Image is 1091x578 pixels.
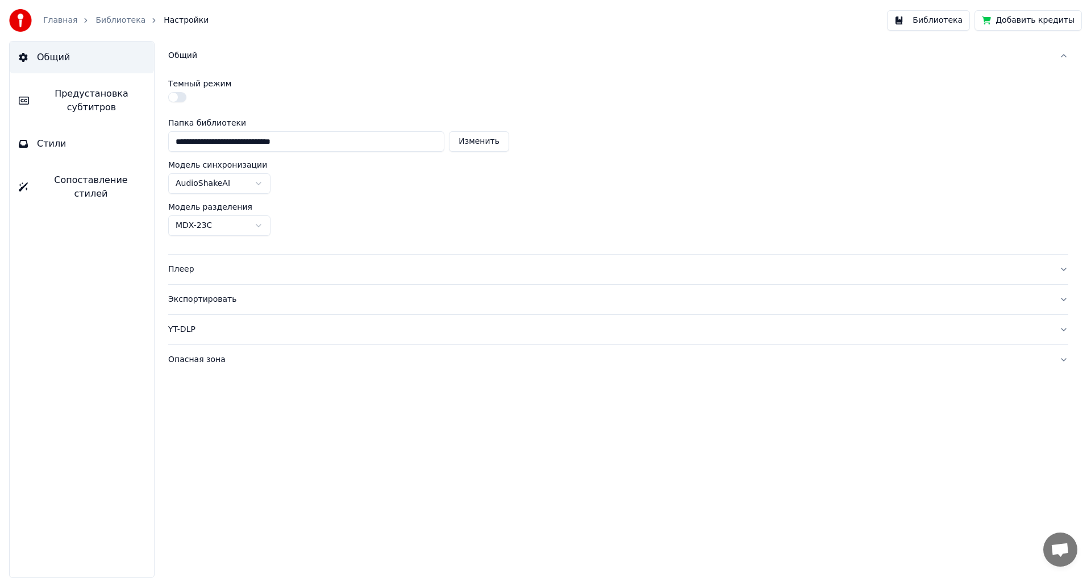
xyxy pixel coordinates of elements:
[168,203,252,211] label: Модель разделения
[10,78,154,123] button: Предустановка субтитров
[168,345,1068,375] button: Опасная зона
[10,41,154,73] button: Общий
[10,164,154,210] button: Сопоставление стилей
[43,15,77,26] a: Главная
[168,255,1068,284] button: Плеер
[168,119,509,127] label: Папка библиотеки
[168,285,1068,314] button: Экспортировать
[9,9,32,32] img: youka
[37,137,66,151] span: Стили
[168,324,1050,335] div: YT-DLP
[168,70,1068,254] div: Общий
[449,131,509,152] button: Изменить
[975,10,1082,31] button: Добавить кредиты
[37,51,70,64] span: Общий
[168,161,267,169] label: Модель синхронизации
[168,264,1050,275] div: Плеер
[10,128,154,160] button: Стили
[168,41,1068,70] button: Общий
[168,315,1068,344] button: YT-DLP
[168,294,1050,305] div: Экспортировать
[168,354,1050,365] div: Опасная зона
[164,15,209,26] span: Настройки
[38,87,145,114] span: Предустановка субтитров
[168,80,231,88] label: Темный режим
[168,50,1050,61] div: Общий
[43,15,209,26] nav: breadcrumb
[95,15,145,26] a: Библиотека
[37,173,145,201] span: Сопоставление стилей
[887,10,970,31] button: Библиотека
[1043,533,1077,567] div: Открытый чат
